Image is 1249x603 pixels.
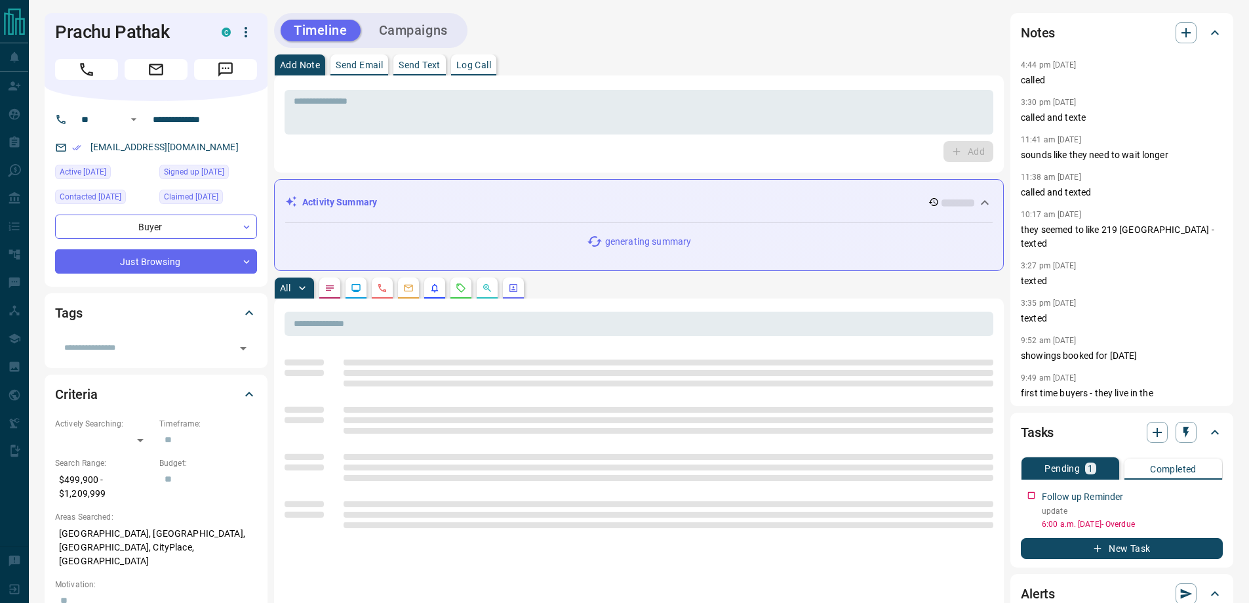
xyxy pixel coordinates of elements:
div: Notes [1021,17,1223,49]
h2: Notes [1021,22,1055,43]
p: Follow up Reminder [1042,490,1123,504]
svg: Emails [403,283,414,293]
div: Buyer [55,215,257,239]
p: Budget: [159,457,257,469]
svg: Agent Actions [508,283,519,293]
p: Log Call [456,60,491,70]
svg: Lead Browsing Activity [351,283,361,293]
p: showings booked for [DATE] [1021,349,1223,363]
p: Timeframe: [159,418,257,430]
p: Search Range: [55,457,153,469]
p: 6:00 a.m. [DATE] - Overdue [1042,518,1223,530]
div: Tags [55,297,257,329]
div: Thu Sep 11 2025 [55,165,153,183]
p: called and texted [1021,186,1223,199]
span: Contacted [DATE] [60,190,121,203]
svg: Listing Alerts [429,283,440,293]
p: [GEOGRAPHIC_DATA], [GEOGRAPHIC_DATA], [GEOGRAPHIC_DATA], CityPlace, [GEOGRAPHIC_DATA] [55,523,257,572]
button: New Task [1021,538,1223,559]
p: 3:30 pm [DATE] [1021,98,1077,107]
p: 4:44 pm [DATE] [1021,60,1077,70]
p: Motivation: [55,579,257,591]
h1: Prachu Pathak [55,22,202,43]
div: Sat Jan 25 2025 [159,165,257,183]
div: condos.ca [222,28,231,37]
p: Pending [1044,464,1080,473]
svg: Email Verified [72,143,81,152]
p: 1 [1088,464,1093,473]
div: Just Browsing [55,249,257,274]
p: 3:35 pm [DATE] [1021,299,1077,308]
span: Signed up [DATE] [164,165,224,178]
p: $499,900 - $1,209,999 [55,469,153,505]
svg: Calls [377,283,387,293]
h2: Tags [55,302,82,323]
h2: Tasks [1021,422,1054,443]
span: Claimed [DATE] [164,190,218,203]
p: Areas Searched: [55,511,257,523]
p: Send Email [336,60,383,70]
svg: Opportunities [482,283,492,293]
p: texted [1021,312,1223,325]
p: called [1021,73,1223,87]
div: Criteria [55,379,257,410]
svg: Notes [325,283,335,293]
p: generating summary [605,235,691,249]
p: 11:41 am [DATE] [1021,135,1081,144]
p: 3:27 pm [DATE] [1021,261,1077,270]
p: called and texte [1021,111,1223,125]
p: first time buyers - they live in the [GEOGRAPHIC_DATA] area now - they have less than 20% down no... [1021,386,1223,455]
p: 10:17 am [DATE] [1021,210,1081,219]
span: Email [125,59,188,80]
p: they seemed to like 219 [GEOGRAPHIC_DATA] - texted [1021,223,1223,251]
p: texted [1021,274,1223,288]
p: Completed [1150,465,1197,474]
p: All [280,283,290,293]
button: Timeline [281,20,361,41]
p: Send Text [399,60,441,70]
button: Open [126,112,142,127]
span: Active [DATE] [60,165,106,178]
button: Campaigns [366,20,461,41]
p: Actively Searching: [55,418,153,430]
a: [EMAIL_ADDRESS][DOMAIN_NAME] [90,142,239,152]
p: update [1042,505,1223,517]
div: Activity Summary [285,190,993,215]
span: Call [55,59,118,80]
div: Tasks [1021,417,1223,448]
p: Activity Summary [302,196,377,209]
p: 11:38 am [DATE] [1021,173,1081,182]
div: Wed Sep 10 2025 [55,190,153,208]
p: Add Note [280,60,320,70]
p: sounds like they need to wait longer [1021,148,1223,162]
p: 9:52 am [DATE] [1021,336,1077,345]
svg: Requests [456,283,466,293]
span: Message [194,59,257,80]
button: Open [234,339,252,358]
h2: Criteria [55,384,98,405]
p: 9:49 am [DATE] [1021,373,1077,383]
div: Sat Jan 25 2025 [159,190,257,208]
